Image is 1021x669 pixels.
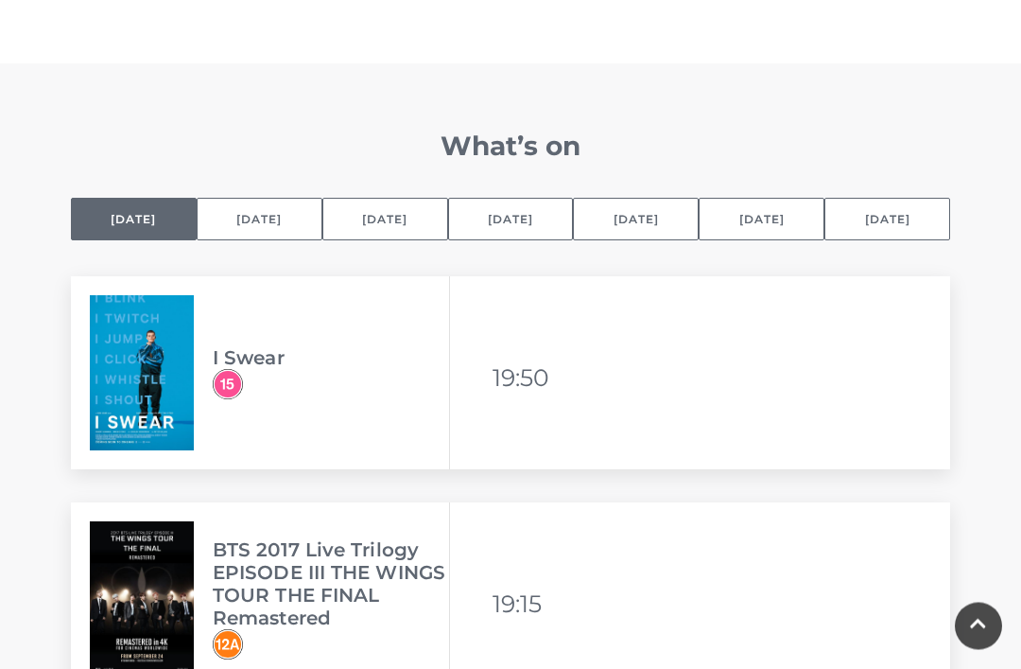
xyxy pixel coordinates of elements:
button: [DATE] [71,199,197,241]
button: [DATE] [322,199,448,241]
button: [DATE] [197,199,322,241]
button: [DATE] [699,199,824,241]
li: 19:50 [493,356,559,401]
button: [DATE] [448,199,574,241]
h3: I Swear [213,347,449,370]
li: 19:15 [493,582,559,627]
h2: What’s on [71,131,950,163]
h3: BTS 2017 Live Trilogy EPISODE III THE WINGS TOUR THE FINAL Remastered [213,539,449,630]
button: [DATE] [824,199,950,241]
button: [DATE] [573,199,699,241]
